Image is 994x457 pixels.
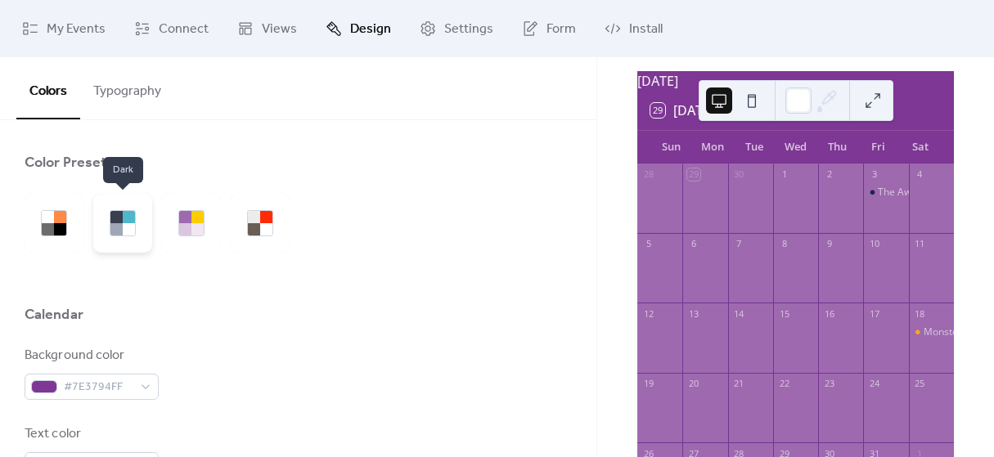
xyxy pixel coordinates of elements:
[692,131,734,164] div: Mon
[868,378,880,390] div: 24
[914,378,926,390] div: 25
[444,20,493,39] span: Settings
[122,7,221,51] a: Connect
[25,346,155,365] div: Background color
[823,168,835,181] div: 2
[687,238,699,250] div: 6
[778,168,790,181] div: 1
[823,238,835,250] div: 9
[407,7,506,51] a: Settings
[914,238,926,250] div: 11
[642,168,654,181] div: 28
[25,305,83,325] div: Calendar
[103,157,143,183] span: Dark
[262,20,297,39] span: Views
[687,307,699,320] div: 13
[914,307,926,320] div: 18
[778,307,790,320] div: 15
[592,7,675,51] a: Install
[629,20,663,39] span: Install
[687,378,699,390] div: 20
[687,168,699,181] div: 29
[733,168,745,181] div: 30
[823,378,835,390] div: 23
[642,307,654,320] div: 12
[645,99,720,122] button: 29[DATE]
[778,378,790,390] div: 22
[642,378,654,390] div: 19
[350,20,391,39] span: Design
[733,238,745,250] div: 7
[650,131,692,164] div: Sun
[637,71,954,91] div: [DATE]
[510,7,588,51] a: Form
[924,325,994,339] div: Monster March
[914,168,926,181] div: 4
[25,424,155,444] div: Text color
[868,307,880,320] div: 17
[863,186,908,199] div: The Awakening
[80,57,174,118] button: Typography
[858,131,900,164] div: Fri
[899,131,941,164] div: Sat
[64,378,133,397] span: #7E3794FF
[25,153,114,172] div: Color Presets
[642,238,654,250] div: 5
[909,325,954,339] div: Monster March
[16,57,80,119] button: Colors
[878,186,947,199] div: The Awakening
[778,238,790,250] div: 8
[225,7,309,51] a: Views
[868,238,880,250] div: 10
[733,307,745,320] div: 14
[823,307,835,320] div: 16
[546,20,576,39] span: Form
[159,20,209,39] span: Connect
[313,7,403,51] a: Design
[47,20,106,39] span: My Events
[733,378,745,390] div: 21
[868,168,880,181] div: 3
[775,131,816,164] div: Wed
[733,131,775,164] div: Tue
[10,7,118,51] a: My Events
[816,131,858,164] div: Thu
